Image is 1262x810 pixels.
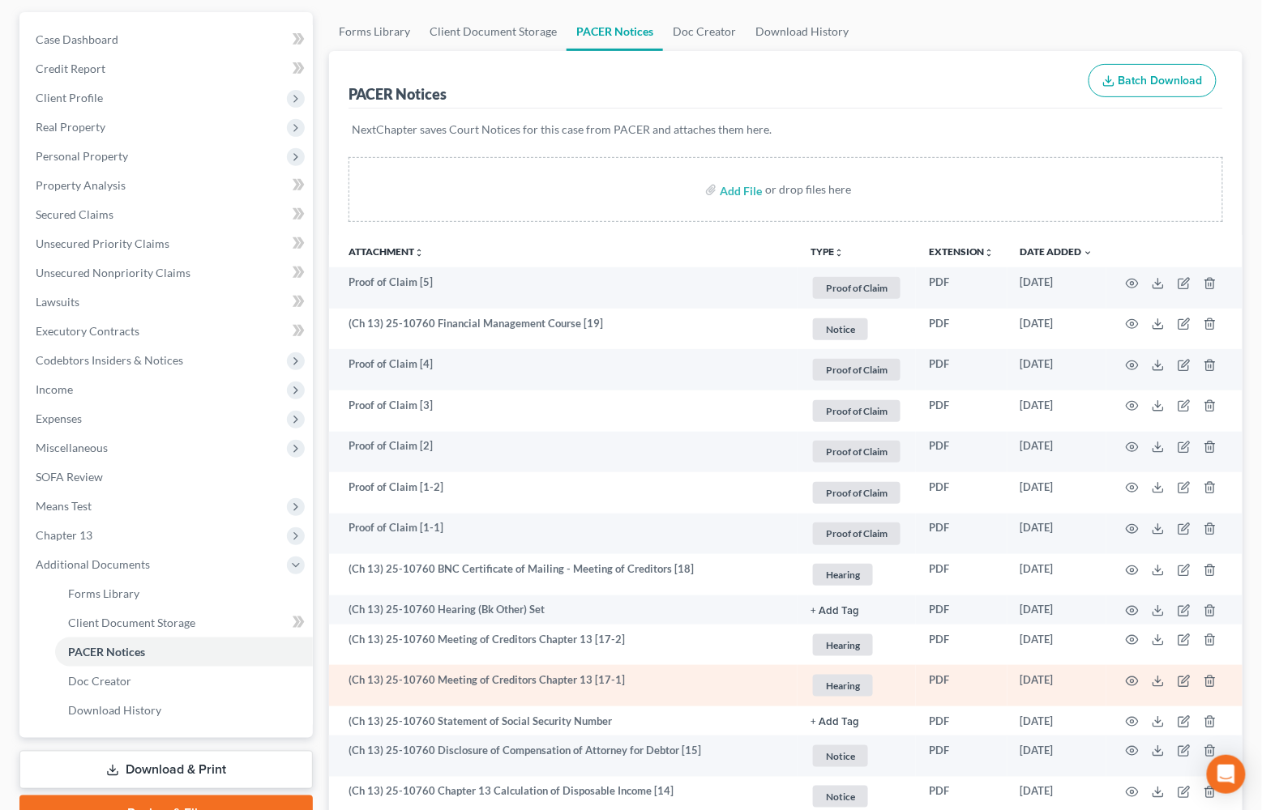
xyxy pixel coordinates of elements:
td: (Ch 13) 25-10760 Hearing (Bk Other) Set [329,595,798,625]
a: Notice [811,743,903,769]
td: PDF [916,390,1007,432]
td: [DATE] [1007,514,1106,555]
span: Notice [813,745,868,767]
a: Executory Contracts [23,317,313,346]
span: Chapter 13 [36,528,92,542]
a: PACER Notices [55,637,313,667]
a: + Add Tag [811,602,903,617]
div: PACER Notices [349,84,447,104]
td: [DATE] [1007,309,1106,350]
a: Forms Library [55,579,313,608]
span: Property Analysis [36,178,126,192]
span: Proof of Claim [813,441,901,463]
a: Lawsuits [23,288,313,317]
span: Notice [813,318,868,340]
span: Personal Property [36,149,128,163]
td: [DATE] [1007,595,1106,625]
td: Proof of Claim [3] [329,390,798,432]
span: Expenses [36,411,82,425]
td: PDF [916,432,1007,473]
td: [DATE] [1007,267,1106,309]
span: Download History [68,703,161,717]
td: PDF [916,472,1007,514]
a: Notice [811,783,903,810]
span: Client Document Storage [68,616,195,629]
i: unfold_more [414,248,424,258]
a: Property Analysis [23,171,313,200]
a: Download History [55,696,313,725]
a: Doc Creator [55,667,313,696]
a: Client Document Storage [420,12,567,51]
span: Credit Report [36,62,105,75]
span: Lawsuits [36,295,79,309]
td: Proof of Claim [5] [329,267,798,309]
td: [DATE] [1007,472,1106,514]
td: [DATE] [1007,432,1106,473]
span: Client Profile [36,91,103,104]
span: Hearing [813,634,873,656]
td: PDF [916,349,1007,390]
span: Secured Claims [36,207,113,221]
a: Forms Library [329,12,420,51]
a: Extensionunfold_more [929,245,995,258]
td: [DATE] [1007,349,1106,390]
a: Proof of Claim [811,520,903,547]
a: Client Document Storage [55,608,313,637]
a: Credit Report [23,54,313,83]
td: (Ch 13) 25-10760 Financial Management Course [19] [329,309,798,350]
span: Unsecured Priority Claims [36,237,169,250]
td: [DATE] [1007,735,1106,777]
a: Proof of Claim [811,398,903,424]
a: Download History [746,12,858,51]
span: Proof of Claim [813,400,901,422]
i: unfold_more [834,248,844,258]
td: (Ch 13) 25-10760 Statement of Social Security Number [329,706,798,735]
td: (Ch 13) 25-10760 BNC Certificate of Mailing - Meeting of Creditors [18] [329,554,798,595]
i: expand_more [1084,248,1093,258]
td: [DATE] [1007,706,1106,735]
td: PDF [916,309,1007,350]
td: (Ch 13) 25-10760 Meeting of Creditors Chapter 13 [17-1] [329,665,798,706]
td: PDF [916,706,1007,735]
span: Case Dashboard [36,32,118,46]
span: Unsecured Nonpriority Claims [36,266,190,279]
span: Forms Library [68,586,139,600]
button: Batch Download [1089,64,1217,98]
td: Proof of Claim [2] [329,432,798,473]
span: Proof of Claim [813,277,901,299]
td: PDF [916,554,1007,595]
a: Proof of Claim [811,275,903,301]
button: TYPEunfold_more [811,247,844,258]
td: Proof of Claim [1-1] [329,514,798,555]
td: PDF [916,267,1007,309]
a: Hearing [811,672,903,699]
span: Notice [813,786,868,808]
a: + Add Tag [811,714,903,729]
a: Hearing [811,632,903,659]
td: Proof of Claim [4] [329,349,798,390]
span: Proof of Claim [813,482,901,504]
a: Secured Claims [23,200,313,229]
td: [DATE] [1007,390,1106,432]
i: unfold_more [985,248,995,258]
a: Proof of Claim [811,480,903,506]
div: or drop files here [766,181,852,198]
a: Unsecured Nonpriority Claims [23,258,313,288]
a: Proof of Claim [811,438,903,465]
a: Case Dashboard [23,25,313,54]
a: SOFA Review [23,463,313,492]
span: SOFA Review [36,470,103,484]
td: (Ch 13) 25-10760 Disclosure of Compensation of Attorney for Debtor [15] [329,735,798,777]
a: Hearing [811,561,903,588]
span: Hearing [813,675,873,697]
span: Proof of Claim [813,359,901,381]
td: PDF [916,625,1007,666]
a: Attachmentunfold_more [349,245,424,258]
span: Batch Download [1119,74,1203,87]
a: Date Added expand_more [1020,245,1093,258]
a: Download & Print [19,751,313,789]
td: (Ch 13) 25-10760 Meeting of Creditors Chapter 13 [17-2] [329,625,798,666]
span: PACER Notices [68,645,145,659]
a: Doc Creator [663,12,746,51]
td: [DATE] [1007,625,1106,666]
